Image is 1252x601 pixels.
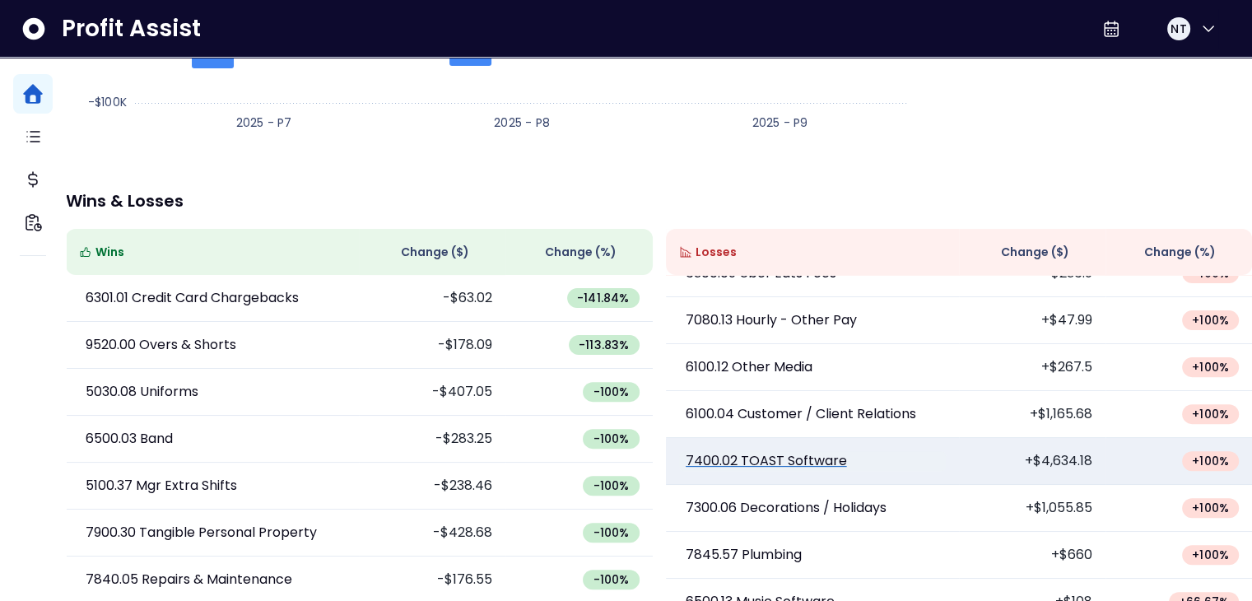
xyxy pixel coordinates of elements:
span: + 100 % [1192,406,1229,422]
p: 5030.08 Uniforms [86,382,198,402]
p: 6100.04 Customer / Client Relations [686,404,916,424]
span: Change (%) [1144,244,1216,261]
span: + 100 % [1192,359,1229,375]
td: +$47.99 [959,297,1105,344]
td: +$267.5 [959,344,1105,391]
p: 6301.01 Credit Card Chargebacks [86,288,299,308]
p: 7400.02 TOAST Software [686,451,847,471]
td: -$283.25 [359,416,505,463]
span: -141.84 % [577,290,630,306]
p: 6500.03 Band [86,429,173,449]
span: Profit Assist [62,14,201,44]
p: 7300.06 Decorations / Holidays [686,498,887,518]
td: -$407.05 [359,369,505,416]
td: -$178.09 [359,322,505,369]
p: 7900.30 Tangible Personal Property [86,523,317,543]
span: Change ( $ ) [401,244,469,261]
p: Wins & Losses [66,193,1252,209]
text: 2025 - P9 [752,114,808,131]
span: + 100 % [1192,500,1229,516]
span: Change (%) [545,244,617,261]
p: 7840.05 Repairs & Maintenance [86,570,292,589]
span: + 100 % [1192,453,1229,469]
span: + 100 % [1192,312,1229,328]
span: -100 % [593,571,629,588]
span: Change ( $ ) [1001,244,1069,261]
p: 7845.57 Plumbing [686,545,802,565]
span: -100 % [593,431,629,447]
td: +$660 [959,532,1105,579]
text: -$100K [88,94,127,110]
p: 6100.12 Other Media [686,357,812,377]
td: +$1,055.85 [959,485,1105,532]
td: -$238.46 [359,463,505,510]
span: NT [1171,21,1186,37]
td: -$63.02 [359,275,505,322]
p: 9520.00 Overs & Shorts [86,335,236,355]
td: -$428.68 [359,510,505,557]
span: Wins [95,244,124,261]
text: 2025 - P7 [236,114,292,131]
span: + 100 % [1192,547,1229,563]
text: 2025 - P8 [494,114,550,131]
span: Losses [696,244,737,261]
td: +$1,165.68 [959,391,1105,438]
span: -100 % [593,384,629,400]
span: -100 % [593,524,629,541]
p: 7080.13 Hourly - Other Pay [686,310,857,330]
span: -100 % [593,478,629,494]
span: -113.83 % [579,337,630,353]
p: 5100.37 Mgr Extra Shifts [86,476,237,496]
td: +$4,634.18 [959,438,1105,485]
